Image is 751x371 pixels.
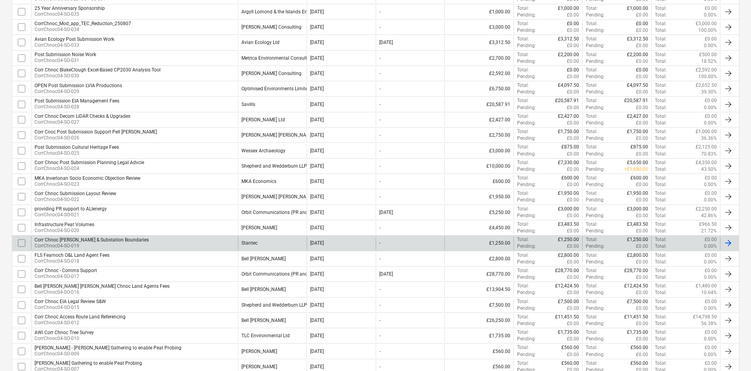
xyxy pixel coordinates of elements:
p: Total : [655,144,667,150]
div: Corr Chnoc Decom LiDAR Checks & Upgrades [35,113,130,119]
p: £0.00 [636,20,648,27]
p: Total : [586,144,598,150]
p: Total : [586,82,598,89]
p: Total : [586,221,598,228]
p: + £1,680.00 [624,166,648,173]
p: Pending : [517,58,536,65]
div: £2,700.00 [444,51,513,65]
p: £0.00 [636,212,648,219]
p: Total : [517,97,529,104]
div: MKA Economics [241,179,276,184]
div: Savills [241,102,255,107]
p: Total : [586,113,598,120]
p: Pending : [517,197,536,203]
p: Total : [655,228,667,234]
div: CorrChnoc_Mod_app_TEC_Reduction_250807 [35,21,131,26]
p: 100.00% [698,27,717,34]
div: Post Submission EIA Management Fees [35,98,119,104]
div: £6,750.00 [444,82,513,95]
p: Total : [655,166,667,173]
p: £3,483.50 [627,221,648,228]
p: Total : [517,252,529,259]
div: [DATE] [310,194,324,199]
div: [DATE] [310,102,324,107]
div: Wessex Archaeology [241,148,285,154]
p: Pending : [517,120,536,126]
p: Total : [586,20,598,27]
p: £0.00 [636,228,648,234]
p: 0.00% [704,42,717,49]
div: - [379,9,380,15]
p: CorrChnoc04-SO-025 [35,150,119,157]
p: Pending : [586,42,605,49]
div: £1,250.00 [444,236,513,250]
p: Total : [655,20,667,27]
p: Total : [586,236,598,243]
p: CorrChnoc04-SO-021 [35,212,107,218]
p: £0.00 [567,212,579,219]
div: Metrica Environmental Consulting Limited [241,55,331,61]
p: £0.00 [705,113,717,120]
p: Total : [517,190,529,197]
p: CorrChnoc04-SO-020 [35,227,94,234]
div: [DATE] [310,9,324,15]
p: £3,483.50 [558,221,579,228]
div: [DATE] [379,210,393,215]
p: Pending : [517,27,536,34]
p: £0.00 [636,42,648,49]
p: £2,800.00 [558,252,579,259]
p: £0.00 [567,89,579,95]
iframe: Chat Widget [712,333,751,371]
p: 42.86% [701,212,717,219]
div: £2,427.00 [444,113,513,126]
div: £1,000.00 [444,5,513,18]
p: Pending : [517,104,536,111]
div: - [379,102,380,107]
div: £10,000.00 [444,159,513,173]
p: £0.00 [636,120,648,126]
p: £0.00 [567,135,579,142]
p: Total : [586,36,598,42]
p: £0.00 [636,58,648,65]
p: Total : [586,159,598,166]
p: Pending : [586,104,605,111]
p: Pending : [586,228,605,234]
div: Dulas Ltd [241,117,285,122]
div: £5,250.00 [444,206,513,219]
p: Pending : [586,89,605,95]
p: Total : [655,73,667,80]
p: Pending : [517,243,536,250]
div: [DATE] [310,240,324,246]
p: CorrChnoc04-SO-031 [35,57,96,64]
p: CorrChnoc04-SO-024 [35,165,144,172]
p: £0.00 [567,151,579,157]
div: £3,000.00 [444,20,513,34]
p: £1,000.00 [558,5,579,12]
div: £600.00 [444,175,513,188]
div: MKA Inverlonan Socio Economic Objection Review [35,175,141,181]
div: 25 Year Anniversary Sponsorship [35,5,105,11]
p: £1,950.00 [558,190,579,197]
p: £2,427.00 [627,113,648,120]
p: Total : [517,67,529,73]
p: £0.00 [636,135,648,142]
p: Pending : [586,197,605,203]
p: £3,000.00 [696,20,717,27]
p: 21.72% [701,228,717,234]
p: Total : [655,42,667,49]
div: [DATE] [310,225,324,230]
p: Total : [586,128,598,135]
div: [DATE] [379,40,393,45]
p: Total : [586,190,598,197]
div: - [379,225,380,230]
p: £3,312.50 [627,36,648,42]
div: Avian Ecology Ltd [241,40,280,45]
p: £5,650.00 [627,159,648,166]
p: Pending : [517,12,536,18]
p: £0.00 [567,20,579,27]
p: £3,000.00 [627,206,648,212]
p: CorrChnoc04-SO-033 [35,42,114,49]
div: [DATE] [310,132,324,138]
div: Pell Frischmann [241,132,314,138]
div: £4,450.00 [444,221,513,234]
